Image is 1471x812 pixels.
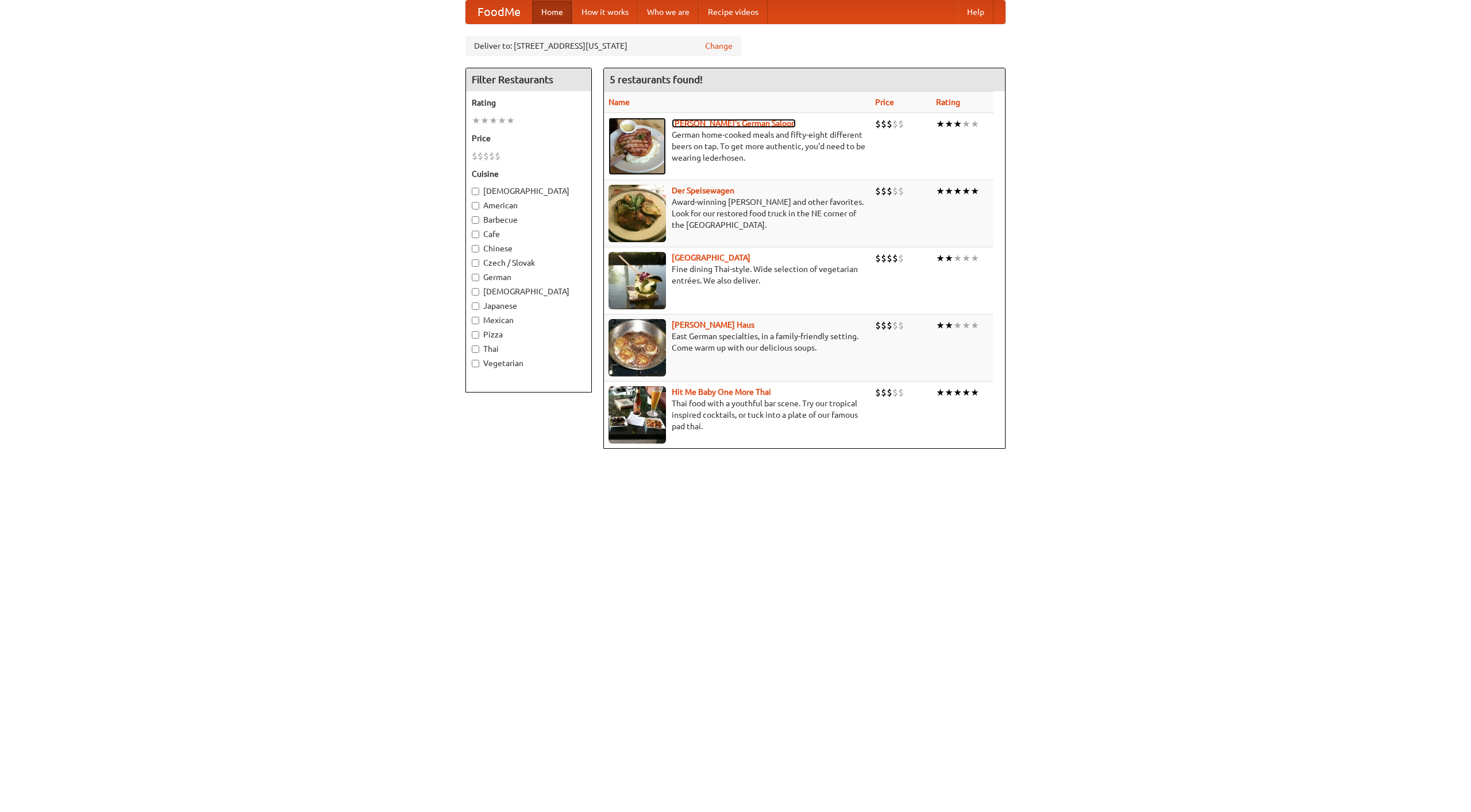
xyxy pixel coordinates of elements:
label: Japanese [472,300,586,312]
a: Change [705,40,733,52]
li: ★ [953,118,962,130]
img: esthers.jpg [609,118,666,175]
a: Der Speisewagen [672,186,734,195]
label: Pizza [472,329,586,340]
input: American [472,202,479,209]
li: $ [887,252,892,265]
li: ★ [945,118,953,130]
input: Japanese [472,302,479,310]
input: Barbecue [472,216,479,224]
li: ★ [962,252,971,265]
label: Thai [472,343,586,355]
input: Chinese [472,245,479,252]
li: ★ [945,319,953,332]
li: ★ [971,386,979,399]
li: ★ [489,114,498,127]
input: Thai [472,345,479,353]
label: Mexican [472,314,586,326]
li: ★ [971,185,979,197]
p: German home-cooked meals and fifty-eight different beers on tap. To get more authentic, you'd nee... [609,129,866,164]
li: $ [875,118,881,130]
h5: Rating [472,97,586,108]
a: Name [609,98,630,107]
a: Help [958,1,993,24]
li: $ [478,150,483,162]
a: Who we are [638,1,699,24]
label: [DEMOGRAPHIC_DATA] [472,286,586,297]
img: speisewagen.jpg [609,185,666,242]
li: ★ [506,114,515,127]
li: ★ [971,319,979,332]
li: ★ [936,252,945,265]
label: Cafe [472,228,586,240]
li: ★ [953,252,962,265]
label: Chinese [472,243,586,254]
li: $ [495,150,500,162]
label: [DEMOGRAPHIC_DATA] [472,185,586,197]
li: ★ [945,252,953,265]
li: ★ [953,319,962,332]
input: German [472,274,479,281]
li: ★ [953,386,962,399]
li: $ [892,118,898,130]
label: Czech / Slovak [472,257,586,269]
li: $ [881,118,887,130]
li: $ [875,185,881,197]
li: ★ [962,118,971,130]
a: [GEOGRAPHIC_DATA] [672,253,750,262]
li: ★ [962,185,971,197]
input: Cafe [472,231,479,238]
label: Vegetarian [472,358,586,369]
input: Mexican [472,317,479,324]
a: Hit Me Baby One More Thai [672,387,771,397]
li: $ [892,386,898,399]
input: Czech / Slovak [472,259,479,267]
input: [DEMOGRAPHIC_DATA] [472,288,479,296]
li: ★ [962,386,971,399]
h5: Price [472,133,586,144]
input: Vegetarian [472,360,479,367]
li: ★ [472,114,480,127]
li: $ [881,252,887,265]
li: $ [898,386,904,399]
li: ★ [480,114,489,127]
li: ★ [936,386,945,399]
li: $ [898,252,904,265]
li: $ [887,185,892,197]
li: $ [892,319,898,332]
a: Recipe videos [699,1,768,24]
li: ★ [936,185,945,197]
p: Thai food with a youthful bar scene. Try our tropical inspired cocktails, or tuck into a plate of... [609,398,866,432]
li: ★ [936,319,945,332]
a: Price [875,98,894,107]
a: [PERSON_NAME] Haus [672,320,754,329]
li: $ [898,319,904,332]
li: ★ [498,114,506,127]
label: American [472,200,586,211]
input: Pizza [472,331,479,339]
img: babythai.jpg [609,386,666,444]
li: $ [881,386,887,399]
li: ★ [971,118,979,130]
li: $ [892,252,898,265]
h4: Filter Restaurants [466,68,591,91]
img: kohlhaus.jpg [609,319,666,376]
img: satay.jpg [609,252,666,309]
li: ★ [971,252,979,265]
li: $ [887,319,892,332]
label: Barbecue [472,214,586,226]
li: $ [875,386,881,399]
li: ★ [962,319,971,332]
div: Deliver to: [STREET_ADDRESS][US_STATE] [465,36,741,56]
input: [DEMOGRAPHIC_DATA] [472,188,479,195]
li: $ [875,252,881,265]
p: Fine dining Thai-style. Wide selection of vegetarian entrées. We also deliver. [609,263,866,286]
a: Home [532,1,572,24]
a: Rating [936,98,960,107]
p: East German specialties, in a family-friendly setting. Come warm up with our delicious soups. [609,331,866,353]
li: $ [887,386,892,399]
